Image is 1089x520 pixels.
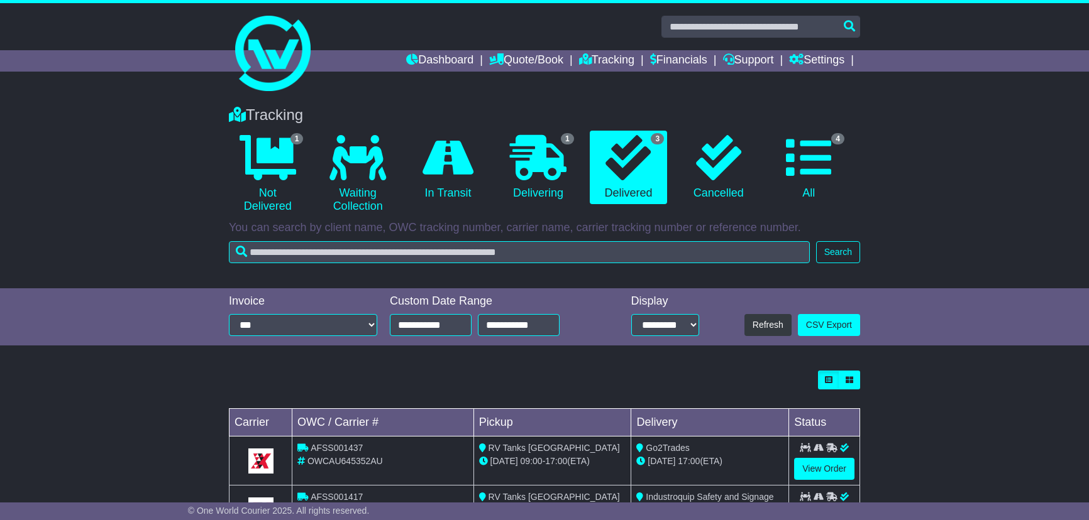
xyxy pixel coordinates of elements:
span: 1 [561,133,574,144]
div: Display [631,295,699,308]
span: OWCAU645352AU [307,456,383,466]
span: Go2Trades [646,443,690,453]
td: Carrier [229,409,292,436]
a: CSV Export [798,314,860,336]
span: 4 [831,133,844,144]
button: Refresh [744,314,792,336]
div: Tracking [223,106,866,124]
td: Pickup [473,409,631,436]
a: Quote/Book [489,50,563,72]
span: 09:00 [521,456,543,466]
span: 3 [651,133,664,144]
span: [DATE] [648,456,675,466]
span: AFSS001417 [311,492,363,502]
a: Tracking [579,50,634,72]
button: Search [816,241,860,263]
a: 3 Delivered [590,131,667,205]
div: - (ETA) [479,455,626,468]
a: Waiting Collection [319,131,396,218]
a: Dashboard [406,50,473,72]
td: Delivery [631,409,789,436]
span: 1 [290,133,304,144]
a: Cancelled [680,131,757,205]
span: 17:00 [678,456,700,466]
a: 4 All [770,131,848,205]
td: OWC / Carrier # [292,409,474,436]
span: [DATE] [490,456,518,466]
p: You can search by client name, OWC tracking number, carrier name, carrier tracking number or refe... [229,221,860,235]
a: 1 Delivering [499,131,577,205]
div: (ETA) [636,455,783,468]
img: GetCarrierServiceLogo [248,448,274,474]
div: Custom Date Range [390,295,592,308]
span: RV Tanks [GEOGRAPHIC_DATA] [489,492,620,502]
span: 17:00 [545,456,567,466]
span: AFSS001437 [311,443,363,453]
span: © One World Courier 2025. All rights reserved. [188,506,370,516]
a: View Order [794,458,854,480]
td: Status [789,409,860,436]
a: In Transit [409,131,487,205]
a: Settings [789,50,844,72]
span: RV Tanks [GEOGRAPHIC_DATA] [489,443,620,453]
span: Industroquip Safety and Signage [646,492,773,502]
a: 1 Not Delivered [229,131,306,218]
a: Support [723,50,774,72]
div: Invoice [229,295,377,308]
a: Financials [650,50,707,72]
